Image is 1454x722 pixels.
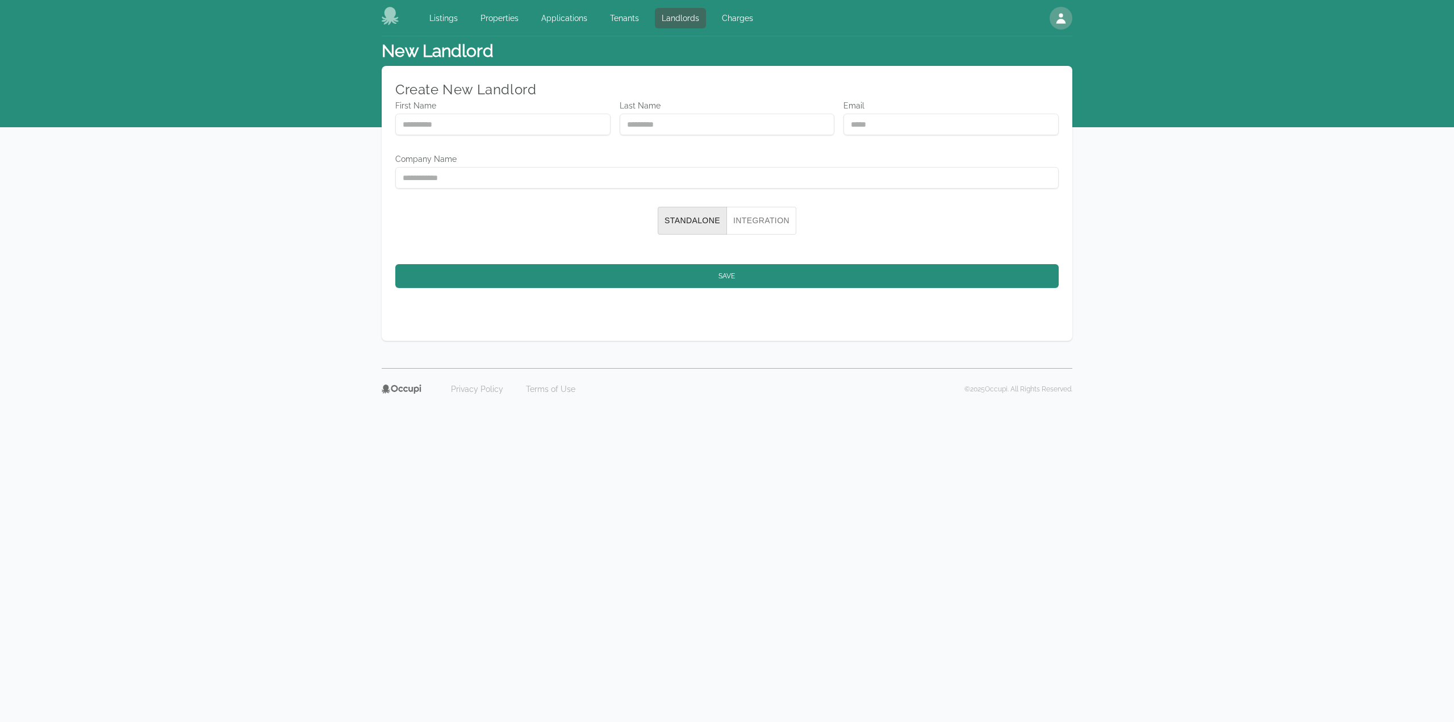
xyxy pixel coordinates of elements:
[655,8,706,28] a: Landlords
[519,380,582,398] a: Terms of Use
[620,100,835,111] label: Last Name
[843,100,1059,111] label: Email
[382,41,494,61] h1: New Landlord
[715,8,760,28] a: Charges
[474,8,525,28] a: Properties
[395,81,536,98] span: Create New Landlord
[658,207,727,235] button: standalone
[395,153,1059,165] label: Company Name
[964,385,1072,394] p: © 2025 Occupi. All Rights Reserved.
[726,207,796,235] button: integration
[395,264,1059,288] button: Save
[534,8,594,28] a: Applications
[444,380,510,398] a: Privacy Policy
[423,8,465,28] a: Listings
[395,100,611,111] label: First Name
[603,8,646,28] a: Tenants
[658,207,796,235] div: Search type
